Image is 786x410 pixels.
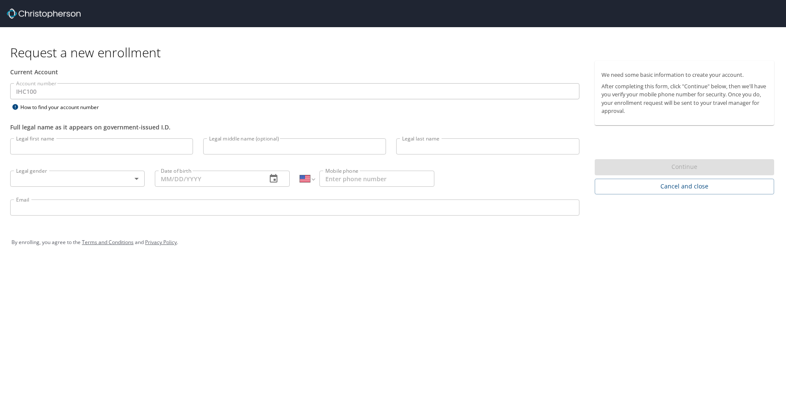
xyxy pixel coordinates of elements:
[601,181,767,192] span: Cancel and close
[10,67,579,76] div: Current Account
[11,232,775,253] div: By enrolling, you agree to the and .
[145,239,177,246] a: Privacy Policy
[7,8,81,19] img: cbt logo
[10,171,145,187] div: ​
[82,239,134,246] a: Terms and Conditions
[10,123,579,132] div: Full legal name as it appears on government-issued I.D.
[319,171,434,187] input: Enter phone number
[601,71,767,79] p: We need some basic information to create your account.
[10,44,781,61] h1: Request a new enrollment
[601,82,767,115] p: After completing this form, click "Continue" below, then we'll have you verify your mobile phone ...
[10,102,116,112] div: How to find your account number
[155,171,260,187] input: MM/DD/YYYY
[595,179,774,194] button: Cancel and close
